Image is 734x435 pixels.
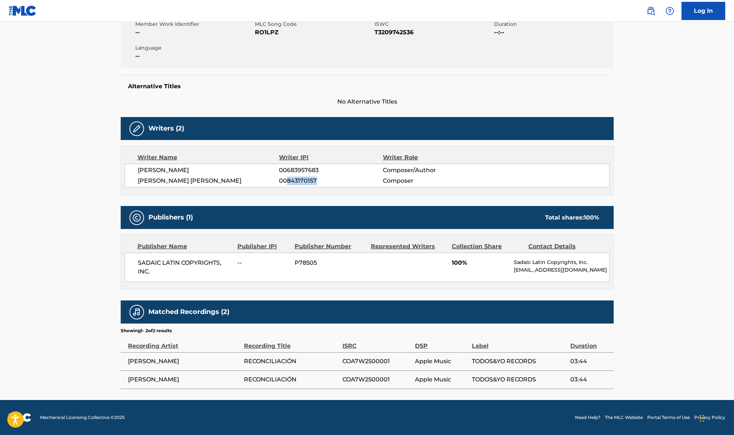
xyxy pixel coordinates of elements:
[700,407,704,429] div: Arrastrar
[40,414,125,421] span: Mechanical Licensing Collective © 2025
[135,28,253,37] span: --
[137,242,232,251] div: Publisher Name
[255,28,373,37] span: RO1LPZ
[244,375,339,384] span: RECONCILIACIÓN
[415,375,468,384] span: Apple Music
[128,334,240,350] div: Recording Artist
[646,7,655,15] img: search
[472,375,567,384] span: TODOS&YO RECORDS
[237,242,289,251] div: Publisher IPI
[132,124,141,133] img: Writers
[452,259,508,267] span: 100%
[138,166,279,175] span: [PERSON_NAME]
[383,176,477,185] span: Composer
[494,28,612,37] span: --:--
[694,414,725,421] a: Privacy Policy
[255,20,373,28] span: MLC Song Code
[279,176,382,185] span: 00843170157
[605,414,643,421] a: The MLC Website
[244,334,339,350] div: Recording Title
[584,214,599,221] span: 100 %
[647,414,690,421] a: Portal Terms of Use
[132,308,141,316] img: Matched Recordings
[295,242,365,251] div: Publisher Number
[383,153,477,162] div: Writer Role
[383,166,477,175] span: Composer/Author
[121,327,172,334] p: Showing 1 - 2 of 2 results
[415,334,468,350] div: DSP
[132,213,141,222] img: Publishers
[135,52,253,61] span: --
[237,259,289,267] span: --
[681,2,725,20] a: Log In
[342,334,412,350] div: ISRC
[279,153,383,162] div: Writer IPI
[528,242,599,251] div: Contact Details
[698,400,734,435] iframe: Chat Widget
[570,357,610,366] span: 03:44
[374,20,492,28] span: ISWC
[135,44,253,52] span: Language
[374,28,492,37] span: T3209742536
[137,153,279,162] div: Writer Name
[148,213,193,222] h5: Publishers (1)
[494,20,612,28] span: Duration
[128,83,606,90] h5: Alternative Titles
[371,242,446,251] div: Represented Writers
[148,124,184,133] h5: Writers (2)
[452,242,523,251] div: Collection Share
[244,357,339,366] span: RECONCILIACIÓN
[128,375,240,384] span: [PERSON_NAME]
[644,4,658,18] a: Public Search
[472,334,567,350] div: Label
[9,413,31,422] img: logo
[342,357,412,366] span: COA7W2500001
[514,266,609,274] p: [EMAIL_ADDRESS][DOMAIN_NAME]
[121,97,614,106] span: No Alternative Titles
[138,176,279,185] span: [PERSON_NAME] [PERSON_NAME]
[148,308,229,316] h5: Matched Recordings (2)
[570,375,610,384] span: 03:44
[128,357,240,366] span: [PERSON_NAME]
[415,357,468,366] span: Apple Music
[472,357,567,366] span: TODOS&YO RECORDS
[575,414,601,421] a: Need Help?
[663,4,677,18] div: Help
[295,259,365,267] span: P78505
[514,259,609,266] p: Sadaic Latin Copyrights, Inc.
[279,166,382,175] span: 00683957683
[665,7,674,15] img: help
[9,5,37,16] img: MLC Logo
[135,20,253,28] span: Member Work Identifier
[698,400,734,435] div: Widget de chat
[342,375,412,384] span: COA7W2500001
[545,213,599,222] div: Total shares:
[570,334,610,350] div: Duration
[138,259,232,276] span: SADAIC LATIN COPYRIGHTS, INC.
